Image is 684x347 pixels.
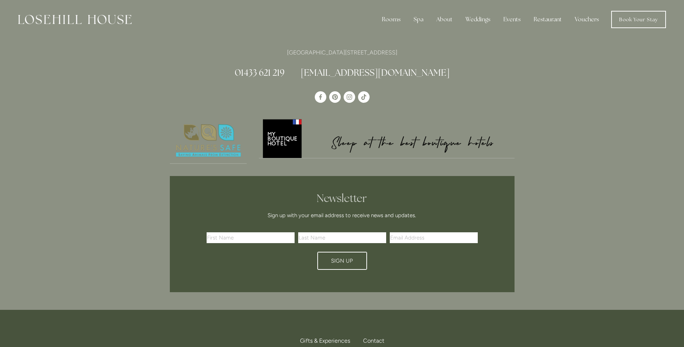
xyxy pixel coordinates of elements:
a: Nature's Safe - Logo [170,118,247,164]
div: Spa [408,12,429,27]
a: TikTok [358,91,370,103]
img: My Boutique Hotel - Logo [259,118,515,158]
div: Rooms [376,12,406,27]
a: Instagram [344,91,355,103]
div: Weddings [460,12,496,27]
div: About [431,12,458,27]
p: Sign up with your email address to receive news and updates. [209,211,475,220]
div: Events [498,12,526,27]
p: [GEOGRAPHIC_DATA][STREET_ADDRESS] [170,48,515,57]
input: First Name [207,232,295,243]
a: Vouchers [569,12,605,27]
span: Gifts & Experiences [300,337,350,344]
a: Book Your Stay [611,11,666,28]
input: Email Address [390,232,478,243]
button: Sign Up [317,252,367,270]
a: Pinterest [329,91,341,103]
a: 01433 621 219 [235,67,284,78]
a: Losehill House Hotel & Spa [315,91,326,103]
div: Restaurant [528,12,568,27]
h2: Newsletter [209,192,475,205]
img: Nature's Safe - Logo [170,118,247,163]
img: Losehill House [18,15,132,24]
input: Last Name [298,232,386,243]
span: Sign Up [331,258,353,264]
a: [EMAIL_ADDRESS][DOMAIN_NAME] [301,67,450,78]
